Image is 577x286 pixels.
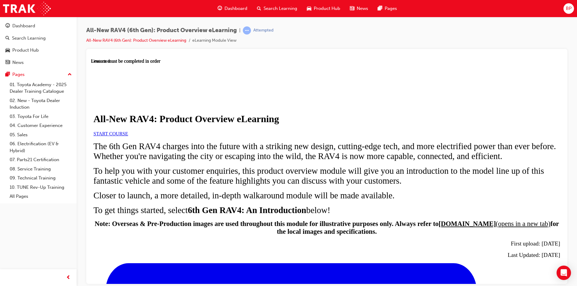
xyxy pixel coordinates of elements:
span: Product Hub [314,5,340,12]
span: To get things started, select below! [2,147,239,156]
a: guage-iconDashboard [213,2,252,15]
a: news-iconNews [345,2,373,15]
span: Closer to launch, a more detailed, in-depth walkaround module will be made available. [2,132,304,142]
a: [DOMAIN_NAME](opens in a new tab) [348,161,459,169]
a: car-iconProduct Hub [302,2,345,15]
h1: All-New RAV4: Product Overview eLearning [2,55,469,66]
div: Dashboard [12,23,35,29]
span: First upload: [DATE] [420,182,469,188]
span: pages-icon [5,72,10,77]
a: Search Learning [2,33,74,44]
a: 10. TUNE Rev-Up Training [7,183,74,192]
a: 08. Service Training [7,164,74,174]
span: news-icon [350,5,354,12]
a: pages-iconPages [373,2,402,15]
span: Search Learning [264,5,297,12]
span: prev-icon [66,274,71,281]
span: All-New RAV4 (6th Gen): Product Overview eLearning [86,27,237,34]
strong: [DOMAIN_NAME] [348,161,405,169]
img: Trak [3,2,51,15]
span: guage-icon [218,5,222,12]
span: (opens in a new tab) [405,161,459,169]
a: 05. Sales [7,130,74,140]
span: pages-icon [378,5,382,12]
a: 01. Toyota Academy - 2025 Dealer Training Catalogue [7,80,74,96]
button: Pages [2,69,74,80]
span: news-icon [5,60,10,65]
span: car-icon [307,5,311,12]
a: All-New RAV4 (6th Gen): Product Overview eLearning [86,38,186,43]
a: START COURSE [2,73,37,78]
div: Search Learning [12,35,46,42]
a: 09. Technical Training [7,173,74,183]
span: Dashboard [224,5,247,12]
a: News [2,57,74,68]
a: 06. Electrification (EV & Hybrid) [7,139,74,155]
li: eLearning Module View [192,37,237,44]
span: search-icon [257,5,261,12]
a: Dashboard [2,20,74,32]
a: All Pages [7,192,74,201]
span: Last Updated: [DATE] [417,193,469,200]
span: News [357,5,368,12]
span: Pages [385,5,397,12]
div: Product Hub [12,47,39,54]
div: Attempted [253,28,273,33]
span: up-icon [68,71,72,79]
span: learningRecordVerb_ATTEMPT-icon [243,26,251,35]
div: Pages [12,71,25,78]
div: News [12,59,24,66]
span: BP [566,5,572,12]
span: To help you with your customer enquiries, this product overview module will give you an introduct... [2,107,453,127]
span: car-icon [5,48,10,53]
span: | [239,27,240,34]
a: 04. Customer Experience [7,121,74,130]
a: 07. Parts21 Certification [7,155,74,164]
a: 03. Toyota For Life [7,112,74,121]
strong: 6th Gen RAV4: An Introduction [97,147,215,156]
button: DashboardSearch LearningProduct HubNews [2,19,74,69]
strong: Note: Overseas & Pre-Production images are used throughout this module for illustrative purposes ... [4,161,348,169]
a: search-iconSearch Learning [252,2,302,15]
span: search-icon [5,36,10,41]
div: Open Intercom Messenger [557,266,571,280]
a: Product Hub [2,45,74,56]
span: guage-icon [5,23,10,29]
strong: for the local images and specifications. [186,161,468,177]
a: 02. New - Toyota Dealer Induction [7,96,74,112]
span: The 6th Gen RAV4 charges into the future with a striking new design, cutting-edge tech, and more ... [2,83,465,102]
button: BP [563,3,574,14]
